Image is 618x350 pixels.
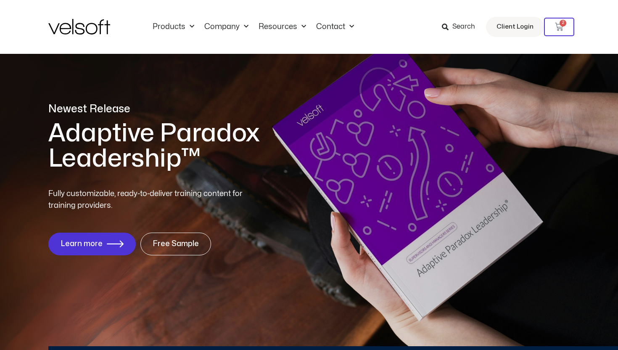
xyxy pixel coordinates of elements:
[48,19,110,34] img: Velsoft Training Materials
[148,22,359,32] nav: Menu
[486,17,544,37] a: Client Login
[48,188,258,212] p: Fully customizable, ready-to-deliver training content for training providers.
[560,20,566,27] span: 2
[153,240,199,248] span: Free Sample
[48,121,355,171] h1: Adaptive Paradox Leadership™
[254,22,311,32] a: ResourcesMenu Toggle
[199,22,254,32] a: CompanyMenu Toggle
[452,21,475,32] span: Search
[48,102,355,117] p: Newest Release
[148,22,199,32] a: ProductsMenu Toggle
[61,240,103,248] span: Learn more
[311,22,359,32] a: ContactMenu Toggle
[497,21,533,32] span: Client Login
[544,18,574,36] a: 2
[140,233,211,255] a: Free Sample
[442,20,481,34] a: Search
[48,233,136,255] a: Learn more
